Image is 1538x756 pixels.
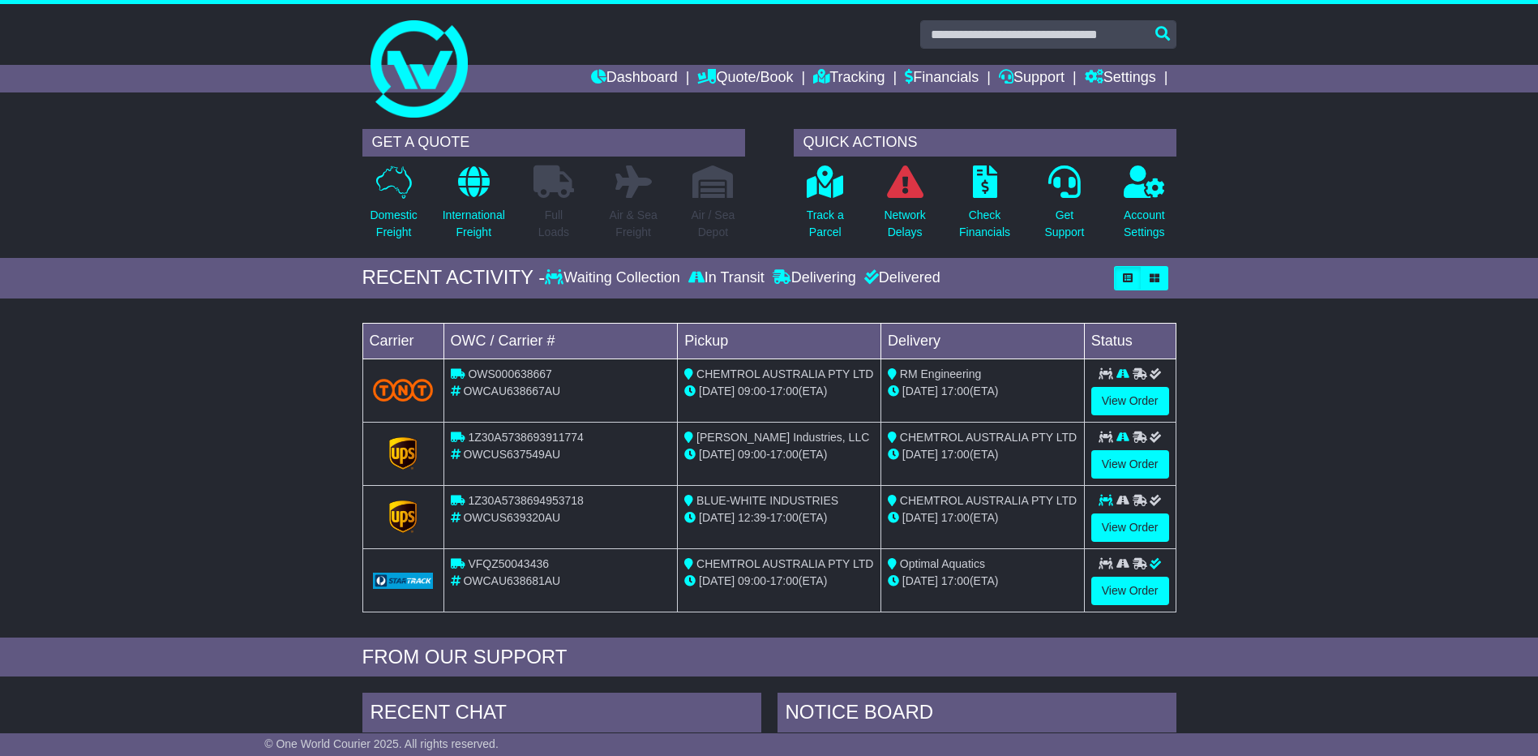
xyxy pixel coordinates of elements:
[370,207,417,241] p: Domestic Freight
[463,511,560,524] span: OWCUS639320AU
[880,323,1084,359] td: Delivery
[941,448,970,461] span: 17:00
[884,207,925,241] p: Network Delays
[468,431,583,444] span: 1Z30A5738693911774
[468,367,552,380] span: OWS000638667
[696,494,838,507] span: BLUE-WHITE INDUSTRIES
[1091,577,1169,605] a: View Order
[610,207,658,241] p: Air & Sea Freight
[373,379,434,401] img: TNT_Domestic.png
[389,437,417,470] img: GetCarrierServiceLogo
[770,574,799,587] span: 17:00
[900,557,985,570] span: Optimal Aquatics
[888,509,1077,526] div: (ETA)
[1124,207,1165,241] p: Account Settings
[699,511,735,524] span: [DATE]
[684,573,874,590] div: - (ETA)
[902,448,938,461] span: [DATE]
[1091,387,1169,415] a: View Order
[369,165,418,250] a: DomesticFreight
[533,207,574,241] p: Full Loads
[362,646,1176,669] div: FROM OUR SUPPORT
[699,448,735,461] span: [DATE]
[738,384,766,397] span: 09:00
[738,448,766,461] span: 09:00
[900,431,1077,444] span: CHEMTROL AUSTRALIA PTY LTD
[684,383,874,400] div: - (ETA)
[888,446,1077,463] div: (ETA)
[959,207,1010,241] p: Check Financials
[813,65,885,92] a: Tracking
[699,574,735,587] span: [DATE]
[443,323,678,359] td: OWC / Carrier #
[463,448,560,461] span: OWCUS637549AU
[900,494,1077,507] span: CHEMTROL AUSTRALIA PTY LTD
[463,574,560,587] span: OWCAU638681AU
[684,269,769,287] div: In Transit
[941,511,970,524] span: 17:00
[264,737,499,750] span: © One World Courier 2025. All rights reserved.
[902,574,938,587] span: [DATE]
[941,574,970,587] span: 17:00
[1091,513,1169,542] a: View Order
[684,509,874,526] div: - (ETA)
[999,65,1065,92] a: Support
[468,494,583,507] span: 1Z30A5738694953718
[699,384,735,397] span: [DATE]
[900,367,981,380] span: RM Engineering
[769,269,860,287] div: Delivering
[794,129,1176,157] div: QUICK ACTIONS
[443,207,505,241] p: International Freight
[860,269,940,287] div: Delivered
[806,165,845,250] a: Track aParcel
[902,511,938,524] span: [DATE]
[696,367,873,380] span: CHEMTROL AUSTRALIA PTY LTD
[463,384,560,397] span: OWCAU638667AU
[696,557,873,570] span: CHEMTROL AUSTRALIA PTY LTD
[902,384,938,397] span: [DATE]
[770,511,799,524] span: 17:00
[958,165,1011,250] a: CheckFinancials
[905,65,979,92] a: Financials
[888,383,1077,400] div: (ETA)
[362,693,761,737] div: RECENT CHAT
[888,573,1077,590] div: (ETA)
[738,511,766,524] span: 12:39
[1044,207,1084,241] p: Get Support
[373,573,434,589] img: GetCarrierServiceLogo
[883,165,926,250] a: NetworkDelays
[770,384,799,397] span: 17:00
[678,323,881,359] td: Pickup
[778,693,1176,737] div: NOTICE BOARD
[941,384,970,397] span: 17:00
[696,431,869,444] span: [PERSON_NAME] Industries, LLC
[362,266,546,290] div: RECENT ACTIVITY -
[468,557,549,570] span: VFQZ50043436
[442,165,506,250] a: InternationalFreight
[1123,165,1166,250] a: AccountSettings
[1084,323,1176,359] td: Status
[1043,165,1085,250] a: GetSupport
[591,65,678,92] a: Dashboard
[1085,65,1156,92] a: Settings
[684,446,874,463] div: - (ETA)
[738,574,766,587] span: 09:00
[362,323,443,359] td: Carrier
[770,448,799,461] span: 17:00
[807,207,844,241] p: Track a Parcel
[362,129,745,157] div: GET A QUOTE
[545,269,683,287] div: Waiting Collection
[1091,450,1169,479] a: View Order
[692,207,735,241] p: Air / Sea Depot
[697,65,793,92] a: Quote/Book
[389,500,417,533] img: GetCarrierServiceLogo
